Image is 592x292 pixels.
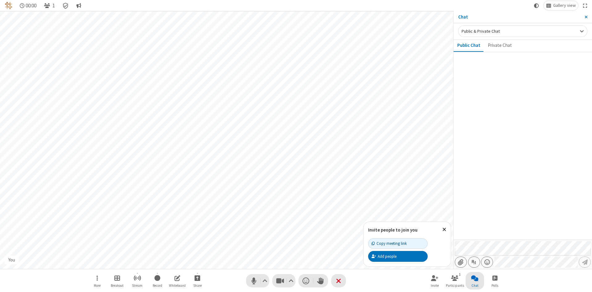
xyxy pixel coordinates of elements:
[94,284,101,287] span: More
[425,272,444,290] button: Invite participants (Alt+I)
[368,238,428,249] button: Copy meeting link
[468,257,480,268] button: Show formatting
[544,1,578,10] button: Change layout
[287,274,295,287] button: Video setting
[74,1,84,10] button: Conversation
[579,257,591,268] button: Send message
[581,1,590,10] button: Fullscreen
[466,272,484,290] button: Close chat
[486,272,504,290] button: Open poll
[148,272,166,290] button: Start recording
[462,28,500,34] span: Public & Private Chat
[52,3,55,9] span: 1
[458,14,580,21] p: Chat
[438,222,451,237] button: Close popover
[481,257,493,268] button: Open menu
[60,1,72,10] div: Meeting details Encryption enabled
[153,284,162,287] span: Record
[331,274,346,287] button: End or leave meeting
[168,272,187,290] button: Open shared whiteboard
[491,284,498,287] span: Polls
[132,284,142,287] span: Stream
[298,274,313,287] button: Send a reaction
[26,3,36,9] span: 00:00
[108,272,126,290] button: Manage Breakout Rooms
[261,274,269,287] button: Audio settings
[368,227,417,233] label: Invite people to join you
[368,251,428,261] button: Add people
[272,274,295,287] button: Stop video (Alt+V)
[246,274,269,287] button: Mute (Alt+A)
[111,284,124,287] span: Breakout
[553,3,576,8] span: Gallery view
[446,284,464,287] span: Participants
[457,272,462,277] div: 1
[372,241,407,246] div: Copy meeting link
[454,40,484,51] button: Public Chat
[188,272,207,290] button: Start sharing
[5,2,12,9] img: QA Selenium DO NOT DELETE OR CHANGE
[193,284,202,287] span: Share
[88,272,106,290] button: Open menu
[431,284,439,287] span: Invite
[41,1,57,10] button: Open participant list
[128,272,146,290] button: Start streaming
[484,40,516,51] button: Private Chat
[313,274,328,287] button: Raise hand
[17,1,39,10] div: Timer
[580,11,592,23] button: Close sidebar
[471,284,479,287] span: Chat
[532,1,541,10] button: Using system theme
[169,284,186,287] span: Whiteboard
[6,257,18,264] div: You
[446,272,464,290] button: Open participant list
